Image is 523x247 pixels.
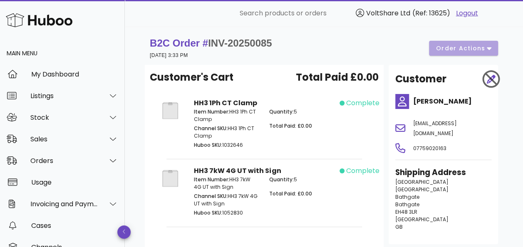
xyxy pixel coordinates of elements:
span: Total Paid: £0.00 [269,122,312,129]
div: Invoicing and Payments [30,200,98,208]
span: Total Paid £0.00 [296,70,379,85]
span: Customer's Cart [150,70,233,85]
div: Listings [30,92,98,100]
p: 1032646 [194,141,259,149]
span: [GEOGRAPHIC_DATA] [395,186,449,193]
p: HH3 7kW 4G UT with Sign [194,193,259,207]
span: [GEOGRAPHIC_DATA] [395,178,449,185]
h3: Shipping Address [395,167,491,178]
p: 5 [269,108,335,116]
div: Stock [30,114,98,121]
span: Item Number: [194,108,229,115]
span: 07759020163 [413,145,446,152]
span: [EMAIL_ADDRESS][DOMAIN_NAME] [413,120,456,137]
div: Sales [30,135,98,143]
p: HH3 7kW 4G UT with Sign [194,176,259,191]
div: Cases [31,222,118,230]
img: Huboo Logo [6,11,72,29]
span: Bathgate [395,201,419,208]
a: Logout [456,8,478,18]
span: [GEOGRAPHIC_DATA] [395,216,449,223]
img: Product Image [156,98,184,123]
p: 1052830 [194,209,259,217]
img: Product Image [156,166,184,191]
span: Huboo SKU: [194,141,222,148]
div: Usage [31,178,118,186]
span: Item Number: [194,176,229,183]
strong: B2C Order # [150,37,272,49]
span: complete [346,166,379,176]
span: Huboo SKU: [194,209,222,216]
h4: [PERSON_NAME] [413,96,491,106]
p: HH3 1Ph CT Clamp [194,108,259,123]
span: Quantity: [269,108,294,115]
span: Channel SKU: [194,125,228,132]
strong: HH3 7kW 4G UT with Sign [194,166,281,175]
span: Bathgate [395,193,419,200]
span: EH48 3LR [395,208,417,215]
p: HH3 1Ph CT Clamp [194,125,259,140]
small: [DATE] 3:33 PM [150,52,188,58]
span: (Ref: 13625) [412,8,450,18]
span: VoltShare Ltd [366,8,410,18]
span: Total Paid: £0.00 [269,190,312,197]
span: complete [346,98,379,108]
span: Channel SKU: [194,193,228,200]
h2: Customer [395,72,446,86]
span: Quantity: [269,176,294,183]
div: My Dashboard [31,70,118,78]
div: Orders [30,157,98,165]
strong: HH3 1Ph CT Clamp [194,98,257,108]
span: GB [395,223,403,230]
span: INV-20250085 [208,37,272,49]
p: 5 [269,176,335,183]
